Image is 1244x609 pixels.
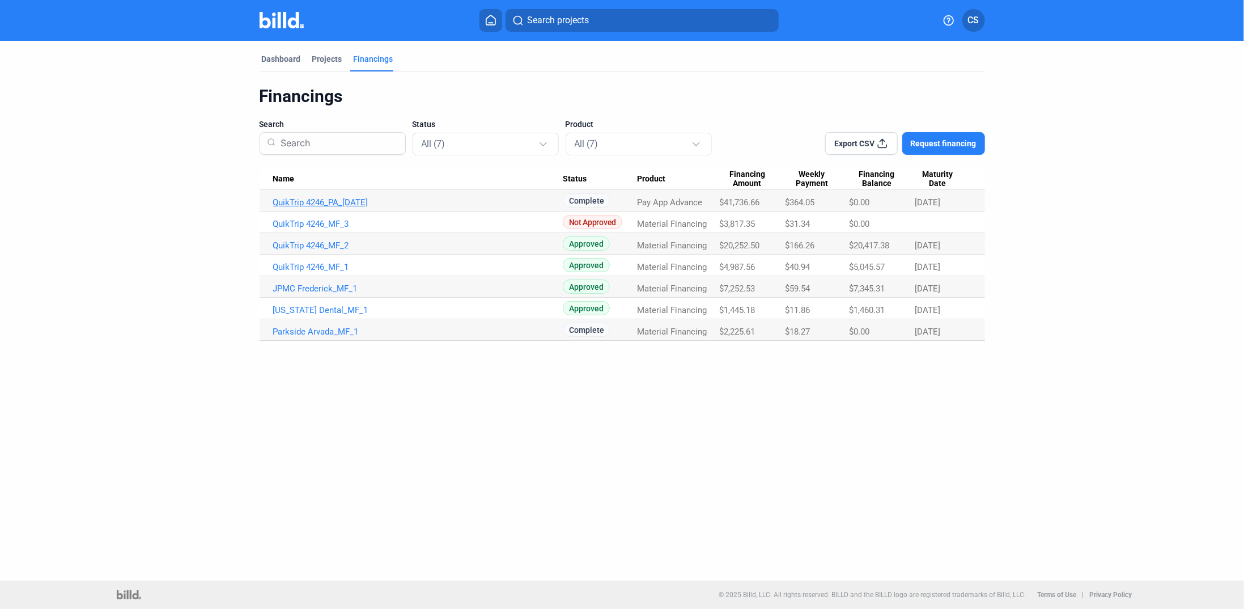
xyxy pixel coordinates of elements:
span: Search projects [527,14,589,27]
div: Financing Amount [720,170,786,189]
span: Approved [563,280,610,294]
span: Maturity Date [915,170,961,189]
span: [DATE] [915,197,940,208]
button: CS [962,9,985,32]
span: $40.94 [785,262,810,272]
span: Search [260,119,285,130]
span: $3,817.35 [720,219,755,229]
div: Financing Balance [849,170,915,189]
span: Approved [563,301,610,315]
button: Search projects [506,9,779,32]
span: Request financing [911,138,976,149]
span: [DATE] [915,284,940,294]
a: JPMC Frederick_MF_1 [273,284,563,294]
img: logo [117,590,141,599]
div: Projects [312,53,342,65]
mat-select-trigger: All (7) [422,138,445,149]
span: Material Financing [637,305,707,315]
span: Material Financing [637,327,707,337]
span: $1,445.18 [720,305,755,315]
mat-select-trigger: All (7) [575,138,598,149]
div: Name [273,174,563,184]
span: Not Approved [563,215,622,229]
span: Complete [563,193,610,208]
span: $166.26 [785,240,814,251]
span: [DATE] [915,305,940,315]
span: $31.34 [785,219,810,229]
b: Privacy Policy [1089,591,1132,599]
div: Financings [354,53,393,65]
span: Name [273,174,295,184]
a: QuikTrip 4246_MF_3 [273,219,563,229]
a: Parkside Arvada_MF_1 [273,327,563,337]
span: Product [637,174,665,184]
div: Weekly Payment [785,170,849,189]
span: Approved [563,258,610,272]
b: Terms of Use [1037,591,1076,599]
div: Financings [260,86,985,107]
span: $2,225.61 [720,327,755,337]
a: QuikTrip 4246_PA_[DATE] [273,197,563,208]
span: $20,417.38 [849,240,889,251]
a: QuikTrip 4246_MF_2 [273,240,563,251]
span: $4,987.56 [720,262,755,272]
span: Export CSV [834,138,874,149]
div: Status [563,174,637,184]
span: Material Financing [637,219,707,229]
span: $20,252.50 [720,240,760,251]
div: Product [637,174,720,184]
span: [DATE] [915,240,940,251]
span: Status [413,119,436,130]
span: Financing Amount [720,170,775,189]
span: $18.27 [785,327,810,337]
span: $0.00 [849,219,869,229]
div: Maturity Date [915,170,971,189]
span: $7,252.53 [720,284,755,294]
button: Export CSV [825,132,898,155]
span: Financing Balance [849,170,905,189]
span: Status [563,174,587,184]
img: Billd Company Logo [260,12,304,28]
span: Material Financing [637,284,707,294]
span: [DATE] [915,327,940,337]
span: $0.00 [849,327,869,337]
span: Pay App Advance [637,197,702,208]
span: Product [566,119,594,130]
a: QuikTrip 4246_MF_1 [273,262,563,272]
p: © 2025 Billd, LLC. All rights reserved. BILLD and the BILLD logo are registered trademarks of Bil... [719,591,1026,599]
button: Request financing [902,132,985,155]
span: $1,460.31 [849,305,885,315]
span: $11.86 [785,305,810,315]
span: Weekly Payment [785,170,839,189]
span: $59.54 [785,284,810,294]
span: $0.00 [849,197,869,208]
a: [US_STATE] Dental_MF_1 [273,305,563,315]
span: $7,345.31 [849,284,885,294]
span: Approved [563,236,610,251]
span: $364.05 [785,197,814,208]
span: Material Financing [637,262,707,272]
div: Dashboard [262,53,301,65]
span: Material Financing [637,240,707,251]
span: [DATE] [915,262,940,272]
span: $5,045.57 [849,262,885,272]
span: CS [968,14,979,27]
p: | [1082,591,1084,599]
span: Complete [563,323,610,337]
span: $41,736.66 [720,197,760,208]
input: Search [276,129,398,158]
